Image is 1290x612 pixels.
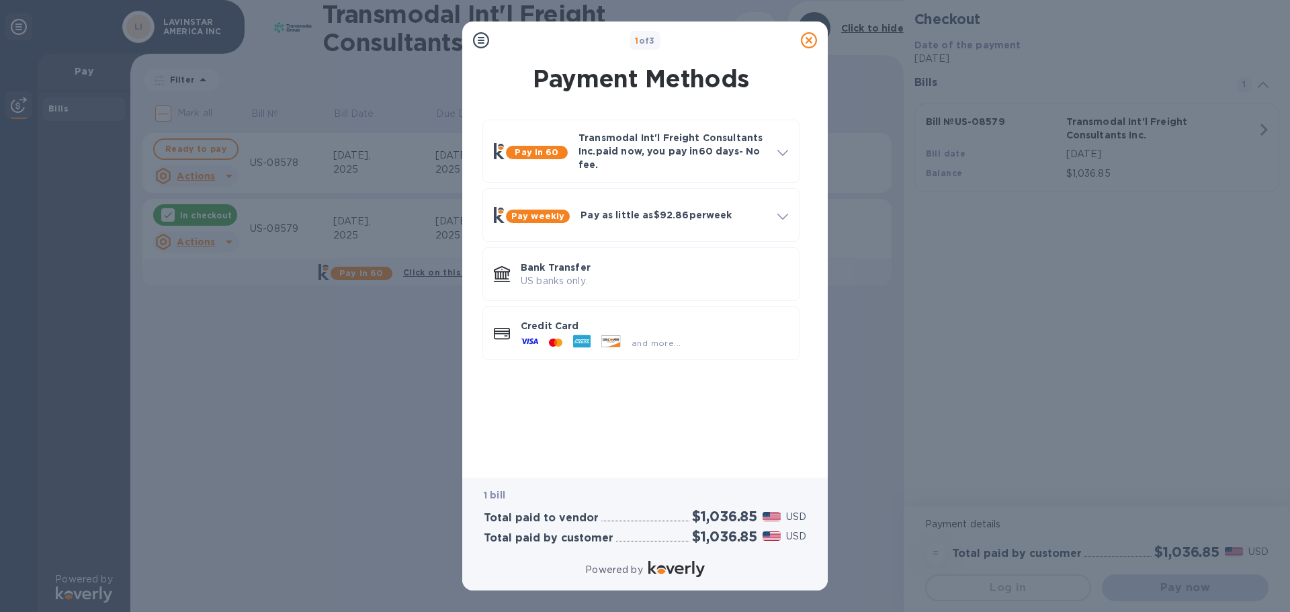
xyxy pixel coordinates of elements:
[632,338,681,348] span: and more...
[692,528,757,545] h2: $1,036.85
[521,261,788,274] p: Bank Transfer
[786,529,806,543] p: USD
[578,131,767,171] p: Transmodal Int'l Freight Consultants Inc. paid now, you pay in 60 days - No fee.
[635,36,638,46] span: 1
[585,563,642,577] p: Powered by
[480,64,802,93] h1: Payment Methods
[692,508,757,525] h2: $1,036.85
[521,319,788,333] p: Credit Card
[484,490,505,500] b: 1 bill
[763,512,781,521] img: USD
[648,561,705,577] img: Logo
[484,512,599,525] h3: Total paid to vendor
[515,147,558,157] b: Pay in 60
[511,211,564,221] b: Pay weekly
[580,208,767,222] p: Pay as little as $92.86 per week
[635,36,655,46] b: of 3
[484,532,613,545] h3: Total paid by customer
[786,510,806,524] p: USD
[763,531,781,541] img: USD
[521,274,788,288] p: US banks only.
